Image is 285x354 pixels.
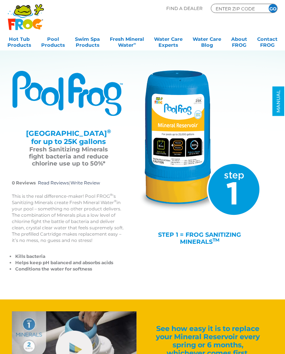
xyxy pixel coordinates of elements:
[107,128,111,135] sup: ®
[134,42,136,46] sup: ∞
[166,4,203,13] p: Find A Dealer
[193,34,221,49] a: Water CareBlog
[154,34,183,49] a: Water CareExperts
[41,34,65,49] a: PoolProducts
[110,193,112,197] sup: ®
[215,5,259,12] input: Zip Code Form
[15,259,125,266] li: Helps keep pH balanced and absorbs acids
[231,34,247,49] a: AboutFROG
[71,180,100,186] a: Write Review
[12,180,36,186] strong: 0 Reviews
[38,180,69,186] a: Read Reviews
[12,180,125,186] p: |
[12,193,125,243] p: This is the real difference-maker! Pool FROG ‘s Sanitizing Minerals create Fresh Mineral Water in...
[7,34,31,49] a: Hot TubProducts
[21,146,116,167] h3: Fresh Sanitizing Minerals fight bacteria and reduce chlorine use up to 50%*
[213,237,219,243] sup: TM
[110,34,144,49] a: Fresh MineralWater∞
[257,34,278,49] a: ContactFROG
[272,87,284,116] a: MANUAL
[75,34,100,49] a: Swim SpaProducts
[155,231,244,245] h4: STEP 1 = FROG SANITIZING MINERALS
[15,266,125,272] li: Conditions the water for softness
[114,199,117,203] sup: ®
[269,4,277,13] input: GO
[21,130,116,146] h2: [GEOGRAPHIC_DATA] for up to 25K gallons
[12,70,125,117] img: Product Logo
[15,253,125,259] li: Kills bacteria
